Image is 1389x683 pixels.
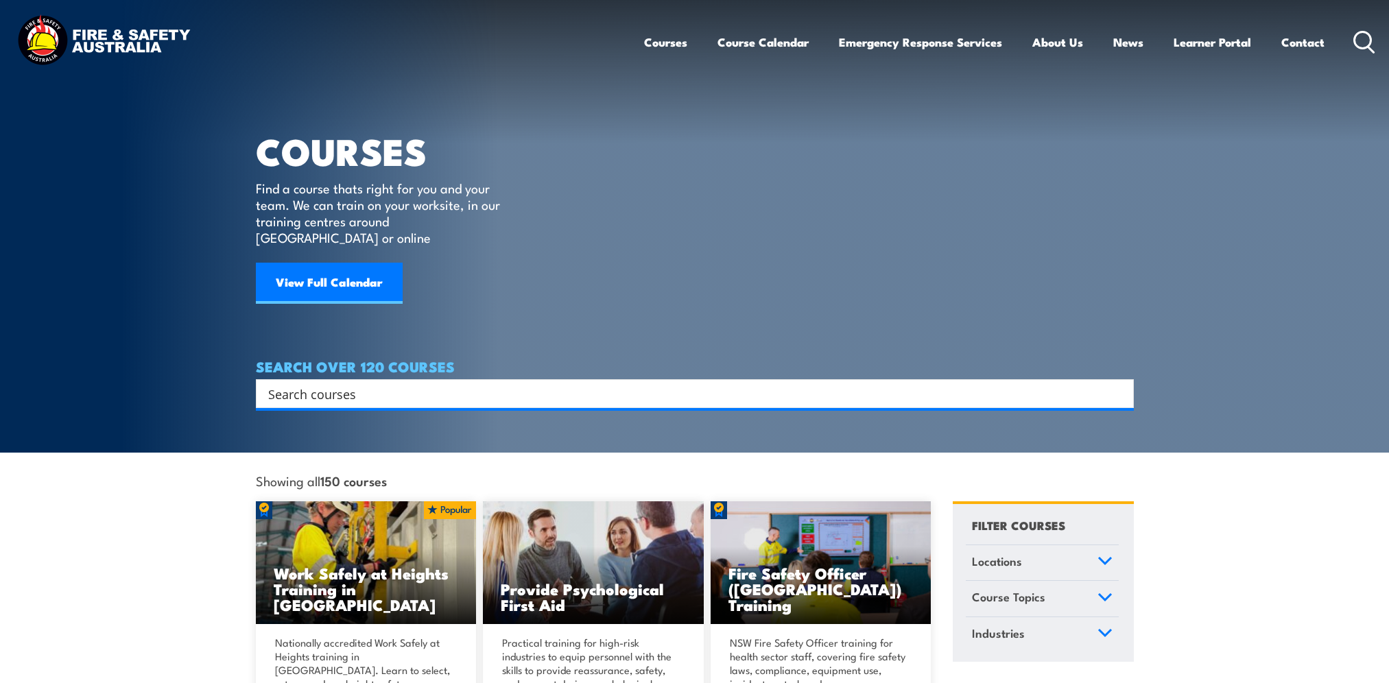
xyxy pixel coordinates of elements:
a: Course Topics [966,581,1119,616]
span: Showing all [256,473,387,488]
img: Mental Health First Aid Training Course from Fire & Safety Australia [483,501,704,625]
a: Provide Psychological First Aid [483,501,704,625]
a: Emergency Response Services [839,24,1002,60]
img: Fire Safety Advisor [711,501,931,625]
a: Contact [1281,24,1325,60]
h3: Work Safely at Heights Training in [GEOGRAPHIC_DATA] [274,565,459,612]
a: Course Calendar [717,24,809,60]
a: Courses [644,24,687,60]
form: Search form [271,384,1106,403]
h4: SEARCH OVER 120 COURSES [256,359,1134,374]
p: Find a course thats right for you and your team. We can train on your worksite, in our training c... [256,180,506,245]
img: Work Safely at Heights Training (1) [256,501,477,625]
input: Search input [268,383,1104,404]
h4: FILTER COURSES [972,516,1065,534]
a: Industries [966,617,1119,653]
h3: Fire Safety Officer ([GEOGRAPHIC_DATA]) Training [728,565,914,612]
span: Course Topics [972,588,1045,606]
a: Work Safely at Heights Training in [GEOGRAPHIC_DATA] [256,501,477,625]
h1: COURSES [256,134,520,167]
button: Search magnifier button [1110,384,1129,403]
a: About Us [1032,24,1083,60]
a: News [1113,24,1143,60]
a: Locations [966,545,1119,581]
a: Fire Safety Officer ([GEOGRAPHIC_DATA]) Training [711,501,931,625]
h3: Provide Psychological First Aid [501,581,686,612]
a: View Full Calendar [256,263,403,304]
a: Learner Portal [1174,24,1251,60]
span: Industries [972,624,1025,643]
strong: 150 courses [320,471,387,490]
span: Locations [972,552,1022,571]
